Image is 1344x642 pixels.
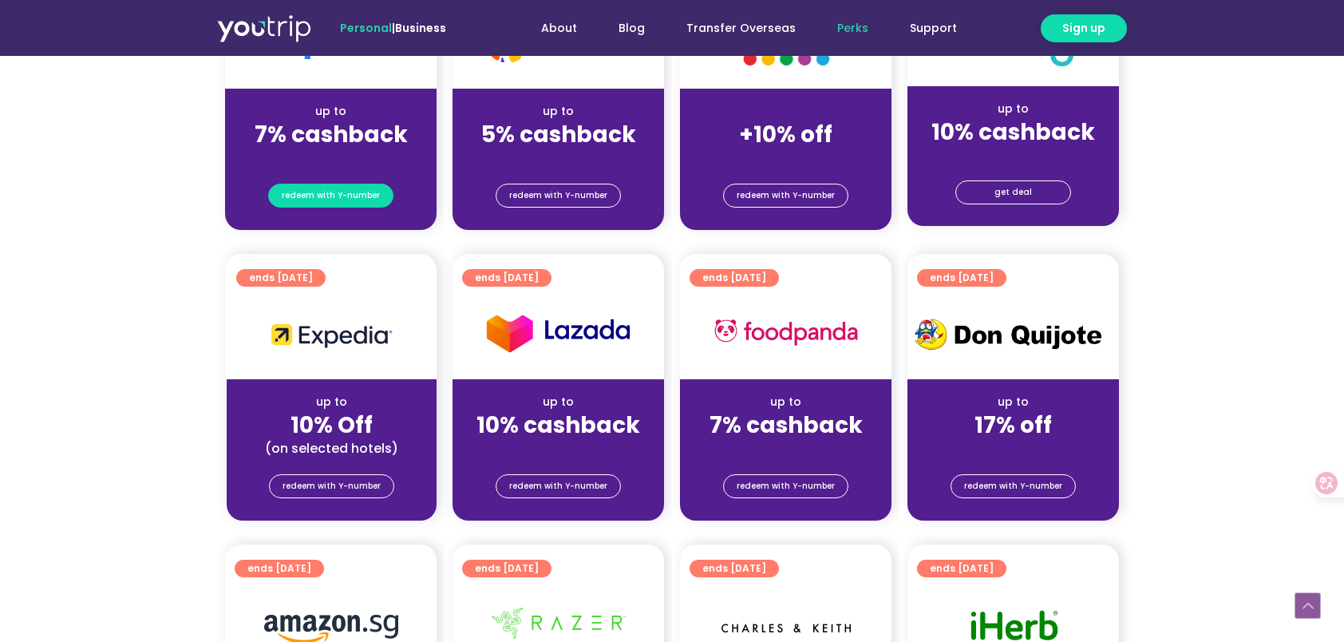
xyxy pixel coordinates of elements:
a: ends [DATE] [236,269,326,287]
a: Support [889,14,978,43]
span: get deal [994,181,1032,204]
a: redeem with Y-number [496,184,621,208]
strong: 7% cashback [710,410,863,441]
div: (for stays only) [465,149,651,166]
span: Sign up [1062,20,1105,37]
strong: 17% off [974,410,1052,441]
span: up to [771,103,800,119]
div: (for stays only) [693,149,879,166]
strong: 10% Off [291,410,373,441]
div: up to [920,101,1106,117]
a: redeem with Y-number [723,184,848,208]
div: (on selected hotels) [239,440,424,457]
span: ends [DATE] [930,269,994,287]
a: get deal [955,180,1071,204]
a: redeem with Y-number [723,474,848,498]
span: ends [DATE] [475,269,539,287]
a: ends [DATE] [235,560,324,577]
span: redeem with Y-number [964,475,1062,497]
a: redeem with Y-number [268,184,393,208]
strong: 10% cashback [476,410,640,441]
div: up to [693,394,879,410]
div: (for stays only) [238,149,424,166]
span: redeem with Y-number [737,475,835,497]
span: ends [DATE] [702,560,766,577]
span: redeem with Y-number [283,475,381,497]
strong: 7% cashback [255,119,408,150]
a: ends [DATE] [917,560,1006,577]
div: (for stays only) [920,440,1106,457]
a: ends [DATE] [690,560,779,577]
div: up to [920,394,1106,410]
span: Personal [340,20,392,36]
nav: Menu [489,14,978,43]
strong: 10% cashback [931,117,1095,148]
a: redeem with Y-number [269,474,394,498]
span: ends [DATE] [702,269,766,287]
span: ends [DATE] [249,269,313,287]
a: About [520,14,598,43]
div: up to [239,394,424,410]
span: | [340,20,446,36]
span: redeem with Y-number [282,184,380,207]
a: Sign up [1041,14,1127,42]
div: up to [465,103,651,120]
a: Perks [816,14,889,43]
a: ends [DATE] [917,269,1006,287]
a: Blog [598,14,666,43]
span: redeem with Y-number [509,475,607,497]
strong: +10% off [739,119,832,150]
span: redeem with Y-number [737,184,835,207]
div: (for stays only) [465,440,651,457]
a: ends [DATE] [462,560,551,577]
a: ends [DATE] [690,269,779,287]
a: Transfer Overseas [666,14,816,43]
span: ends [DATE] [930,560,994,577]
span: ends [DATE] [247,560,311,577]
a: redeem with Y-number [951,474,1076,498]
span: redeem with Y-number [509,184,607,207]
strong: 5% cashback [481,119,636,150]
div: (for stays only) [693,440,879,457]
div: up to [238,103,424,120]
a: ends [DATE] [462,269,551,287]
a: redeem with Y-number [496,474,621,498]
a: Business [395,20,446,36]
span: ends [DATE] [475,560,539,577]
div: (for stays only) [920,147,1106,164]
div: up to [465,394,651,410]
